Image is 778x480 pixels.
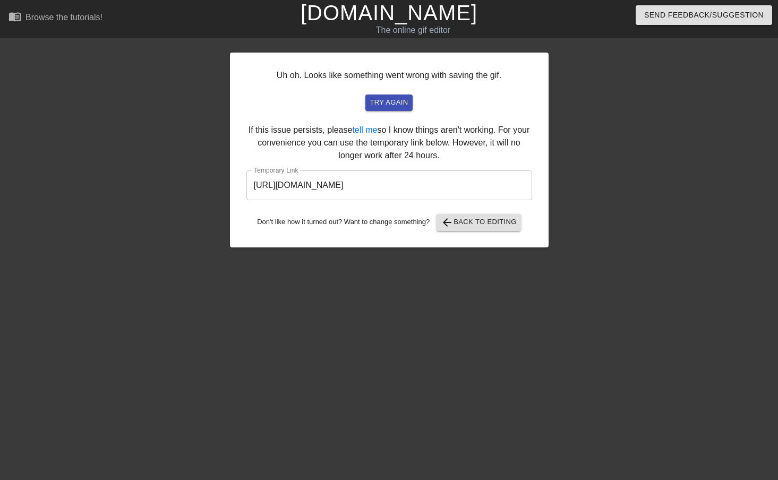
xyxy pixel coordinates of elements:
[441,216,454,229] span: arrow_back
[246,170,532,200] input: bare
[301,1,477,24] a: [DOMAIN_NAME]
[370,97,408,109] span: try again
[437,214,521,231] button: Back to Editing
[8,10,102,27] a: Browse the tutorials!
[441,216,517,229] span: Back to Editing
[365,95,412,111] button: try again
[25,13,102,22] div: Browse the tutorials!
[636,5,772,25] button: Send Feedback/Suggestion
[8,10,21,23] span: menu_book
[230,53,549,247] div: Uh oh. Looks like something went wrong with saving the gif. If this issue persists, please so I k...
[264,24,561,37] div: The online gif editor
[246,214,532,231] div: Don't like how it turned out? Want to change something?
[352,125,377,134] a: tell me
[644,8,764,22] span: Send Feedback/Suggestion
